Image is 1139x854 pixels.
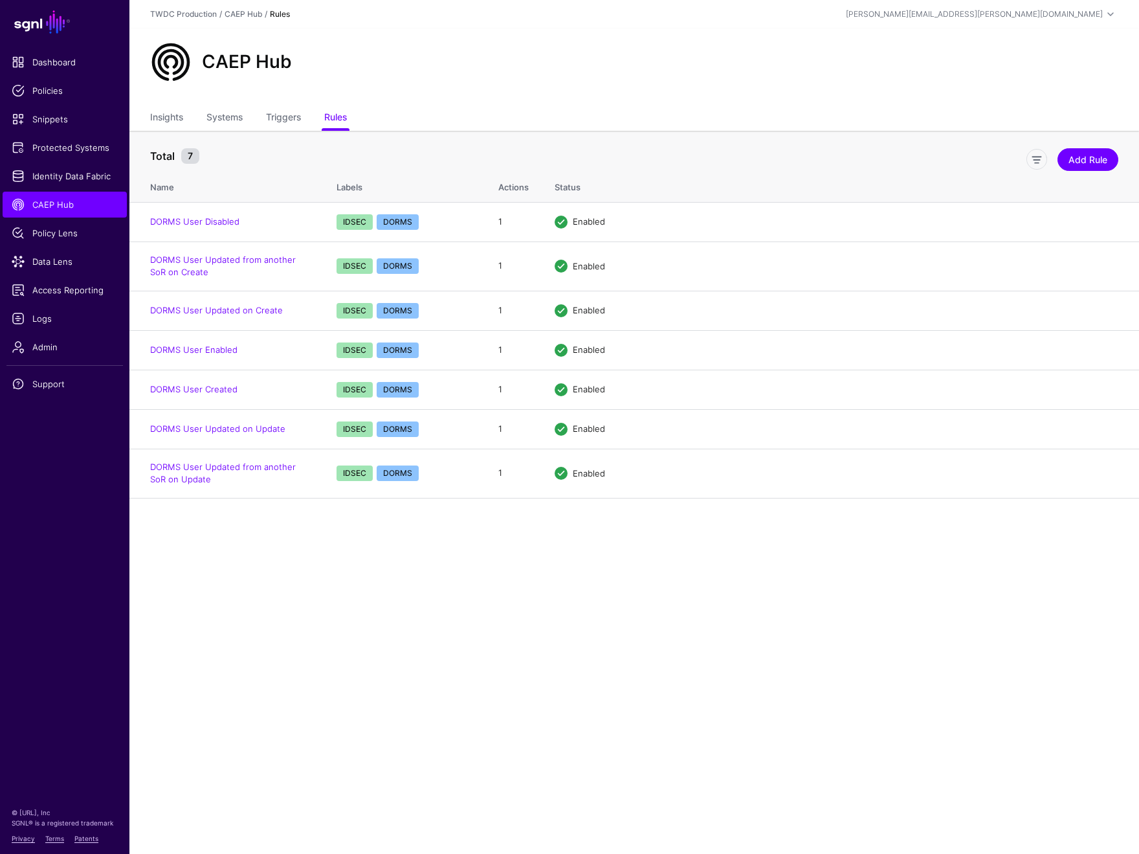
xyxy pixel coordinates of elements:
a: Patents [74,835,98,842]
span: Enabled [573,344,605,355]
th: Status [542,168,1139,202]
span: Enabled [573,423,605,434]
td: 1 [485,291,542,330]
th: Labels [324,168,485,202]
a: Add Rule [1057,148,1118,171]
span: Snippets [12,113,118,126]
a: Logs [3,306,127,331]
p: © [URL], Inc [12,807,118,818]
p: SGNL® is a registered trademark [12,818,118,828]
div: [PERSON_NAME][EMAIL_ADDRESS][PERSON_NAME][DOMAIN_NAME] [846,8,1103,20]
span: Policy Lens [12,227,118,240]
span: DORMS [377,258,419,274]
a: Dashboard [3,49,127,75]
small: 7 [181,148,199,164]
span: IDSEC [337,466,373,481]
a: Identity Data Fabric [3,163,127,189]
span: DORMS [377,303,419,319]
a: DORMS User Updated on Update [150,423,285,434]
a: DORMS User Updated from another SoR on Update [150,462,296,485]
a: Policies [3,78,127,104]
a: Terms [45,835,64,842]
span: Enabled [573,260,605,271]
a: Rules [324,106,347,131]
span: IDSEC [337,258,373,274]
a: SGNL [8,8,122,36]
a: DORMS User Created [150,384,238,394]
a: Policy Lens [3,220,127,246]
span: IDSEC [337,343,373,358]
td: 1 [485,330,542,370]
span: Identity Data Fabric [12,170,118,183]
span: DORMS [377,421,419,437]
span: Protected Systems [12,141,118,154]
span: Dashboard [12,56,118,69]
span: IDSEC [337,382,373,398]
th: Name [129,168,324,202]
span: IDSEC [337,421,373,437]
a: Insights [150,106,183,131]
a: TWDC Production [150,9,217,19]
span: DORMS [377,214,419,230]
span: IDSEC [337,214,373,230]
a: Systems [206,106,243,131]
span: Enabled [573,467,605,478]
a: Triggers [266,106,301,131]
a: DORMS User Updated on Create [150,305,283,315]
span: Access Reporting [12,284,118,297]
span: DORMS [377,382,419,398]
span: Enabled [573,216,605,227]
a: CAEP Hub [3,192,127,218]
a: CAEP Hub [225,9,262,19]
span: Admin [12,341,118,354]
span: Policies [12,84,118,97]
a: Snippets [3,106,127,132]
a: Admin [3,334,127,360]
span: Enabled [573,305,605,315]
a: DORMS User Disabled [150,216,239,227]
td: 1 [485,409,542,449]
span: DORMS [377,343,419,358]
td: 1 [485,202,542,242]
th: Actions [485,168,542,202]
span: Data Lens [12,255,118,268]
a: DORMS User Enabled [150,344,238,355]
span: DORMS [377,466,419,481]
a: Protected Systems [3,135,127,161]
span: IDSEC [337,303,373,319]
div: / [217,8,225,20]
td: 1 [485,242,542,291]
a: Access Reporting [3,277,127,303]
h2: CAEP Hub [202,51,292,73]
a: DORMS User Updated from another SoR on Create [150,254,296,278]
span: CAEP Hub [12,198,118,211]
span: Enabled [573,384,605,394]
strong: Total [150,150,175,163]
span: Logs [12,312,118,325]
div: / [262,8,270,20]
td: 1 [485,370,542,409]
a: Privacy [12,835,35,842]
strong: Rules [270,9,290,19]
td: 1 [485,449,542,498]
span: Support [12,377,118,390]
a: Data Lens [3,249,127,275]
